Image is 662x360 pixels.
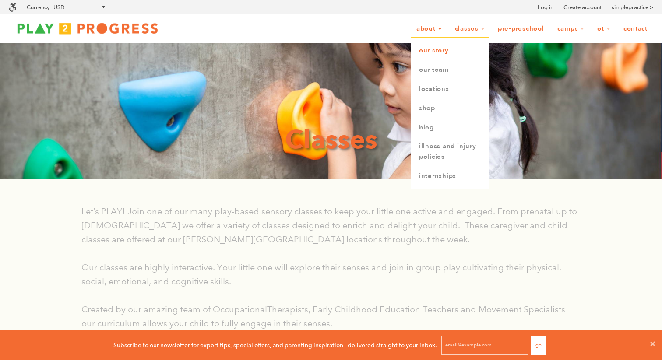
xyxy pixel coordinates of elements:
p: Subscribe to our newsletter for expert tips, special offers, and parenting inspiration - delivere... [113,340,437,350]
a: Shop [411,99,489,118]
a: Pre-Preschool [492,21,550,37]
a: Illness and Injury Policies [411,137,489,167]
label: Currency [27,4,49,10]
a: Log in [538,3,553,12]
a: Classes [449,21,490,37]
a: OT [592,21,616,37]
a: Locations [411,80,489,99]
img: Play2Progress logo [9,20,166,37]
p: Created by our amazing team of OccupationalTherapists, Early Childhood Education Teachers and Mov... [81,302,581,330]
a: Our Story [411,41,489,60]
a: About [411,21,447,37]
a: Create account [563,3,602,12]
a: Blog [411,118,489,137]
button: Go [531,336,546,355]
a: Our Team [411,60,489,80]
input: email@example.com [441,336,528,355]
a: simplepractice > [612,3,653,12]
a: Contact [618,21,653,37]
p: Let’s PLAY! Join one of our many play-based sensory classes to keep your little one active and en... [81,204,581,246]
a: Internships [411,167,489,186]
p: Our classes are highly interactive. Your little one will explore their senses and join in group p... [81,260,581,288]
a: Camps [552,21,590,37]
